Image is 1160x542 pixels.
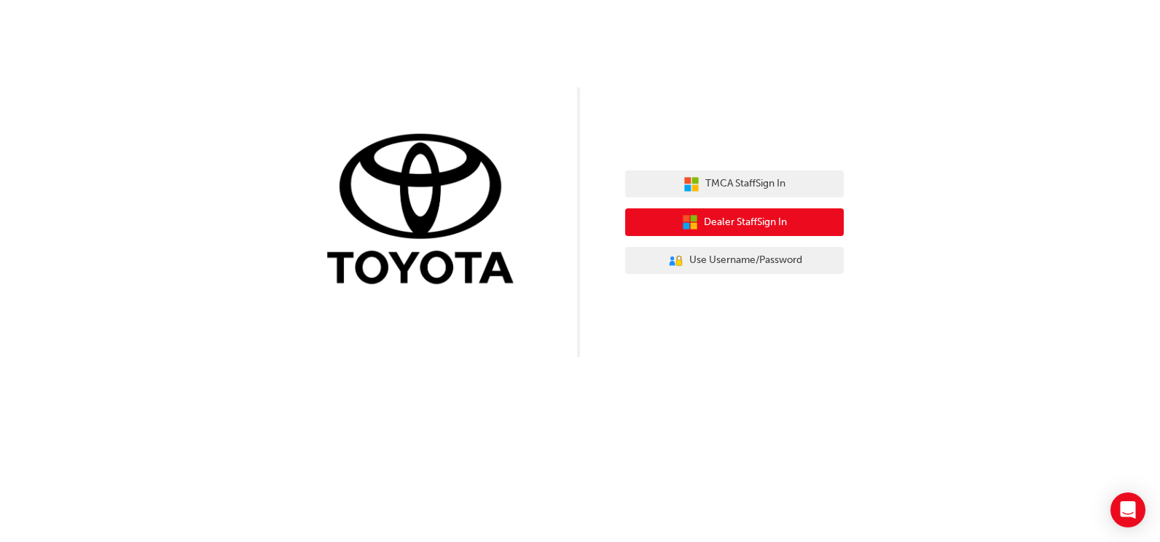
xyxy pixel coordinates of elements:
[705,176,785,192] span: TMCA Staff Sign In
[625,170,844,198] button: TMCA StaffSign In
[316,130,535,291] img: Trak
[689,252,802,269] span: Use Username/Password
[625,208,844,236] button: Dealer StaffSign In
[704,214,787,231] span: Dealer Staff Sign In
[1110,492,1145,527] div: Open Intercom Messenger
[625,247,844,275] button: Use Username/Password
